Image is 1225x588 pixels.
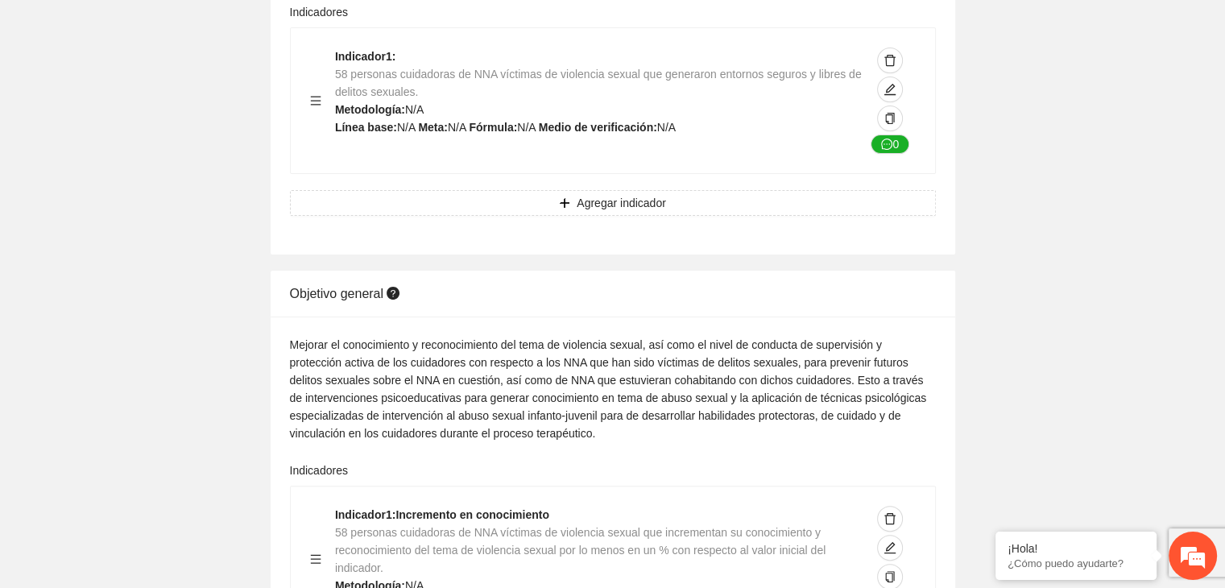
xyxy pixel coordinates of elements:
span: edit [878,83,902,96]
div: Minimizar ventana de chat en vivo [264,8,303,47]
span: N/A [657,121,676,134]
button: delete [877,48,903,73]
span: Agregar indicador [577,194,666,212]
span: delete [878,54,902,67]
span: menu [310,95,321,106]
span: 58 personas cuidadoras de NNA víctimas de violencia sexual que generaron entornos seguros y libre... [335,68,862,98]
label: Indicadores [290,3,348,21]
strong: Fórmula: [469,121,517,134]
span: message [881,139,892,151]
span: Estamos en línea. [93,198,222,361]
strong: Línea base: [335,121,397,134]
span: copy [884,113,896,126]
button: edit [877,535,903,561]
button: edit [877,77,903,102]
span: plus [559,197,570,210]
span: N/A [397,121,416,134]
div: ¡Hola! [1008,542,1144,555]
span: Objetivo general [290,287,404,300]
span: 58 personas cuidadoras de NNA víctimas de violencia sexual que incrementan su conocimiento y reco... [335,526,826,574]
button: delete [877,506,903,532]
span: copy [884,571,896,584]
textarea: Escriba su mensaje y pulse “Intro” [8,406,307,462]
span: delete [878,512,902,525]
strong: Meta: [418,121,448,134]
span: N/A [517,121,536,134]
strong: Metodología: [335,103,405,116]
div: Chatee con nosotros ahora [84,82,271,103]
span: question-circle [387,287,399,300]
button: message0 [871,135,909,154]
strong: Indicador 1 : [335,50,395,63]
label: Indicadores [290,462,348,479]
strong: Medio de verificación: [539,121,657,134]
span: edit [878,541,902,554]
button: plusAgregar indicador [290,190,936,216]
strong: Indicador 1 : Incremento en conocimiento [335,508,549,521]
button: copy [877,106,903,131]
span: menu [310,553,321,565]
p: ¿Cómo puedo ayudarte? [1008,557,1144,569]
span: N/A [405,103,424,116]
span: N/A [448,121,466,134]
div: Mejorar el conocimiento y reconocimiento del tema de violencia sexual, así como el nivel de condu... [290,336,936,442]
